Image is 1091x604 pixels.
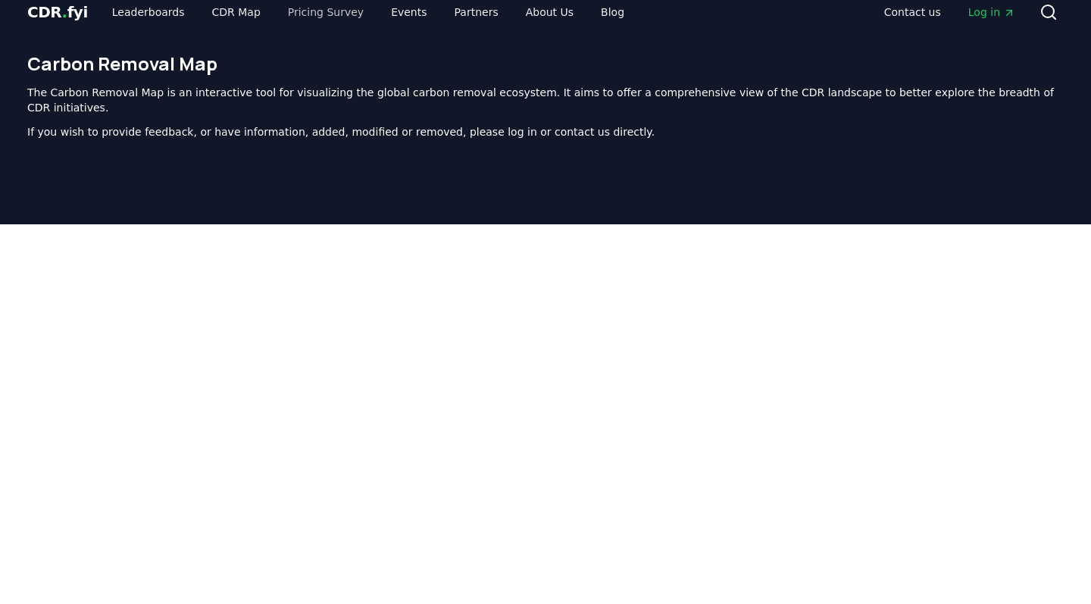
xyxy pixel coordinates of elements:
[62,3,67,21] span: .
[27,85,1064,115] p: The Carbon Removal Map is an interactive tool for visualizing the global carbon removal ecosystem...
[968,5,1015,20] span: Log in
[27,3,88,21] span: CDR fyi
[27,52,1064,76] h1: Carbon Removal Map
[27,124,1064,139] p: If you wish to provide feedback, or have information, added, modified or removed, please log in o...
[27,2,88,23] a: CDR.fyi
